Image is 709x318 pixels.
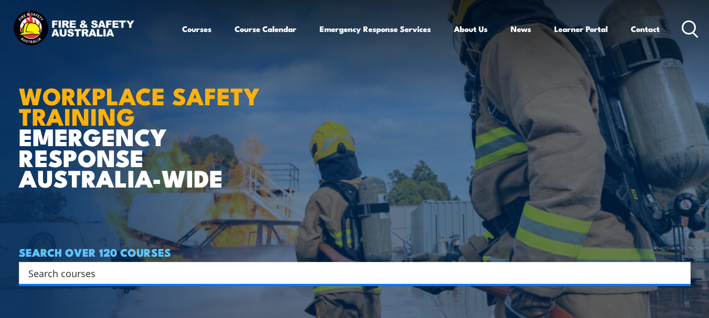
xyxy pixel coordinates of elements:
[19,77,260,134] strong: WORKPLACE SAFETY TRAINING
[235,16,297,41] a: Course Calendar
[554,16,608,41] a: Learner Portal
[320,16,431,41] a: Emergency Response Services
[631,16,660,41] a: Contact
[28,265,668,281] input: Search input
[511,16,531,41] a: News
[19,59,276,188] h1: EMERGENCY RESPONSE AUSTRALIA-WIDE
[182,16,211,41] a: Courses
[30,266,670,280] form: Search form
[19,246,691,258] h4: SEARCH OVER 120 COURSES
[672,266,687,280] button: Search magnifier button
[454,16,488,41] a: About Us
